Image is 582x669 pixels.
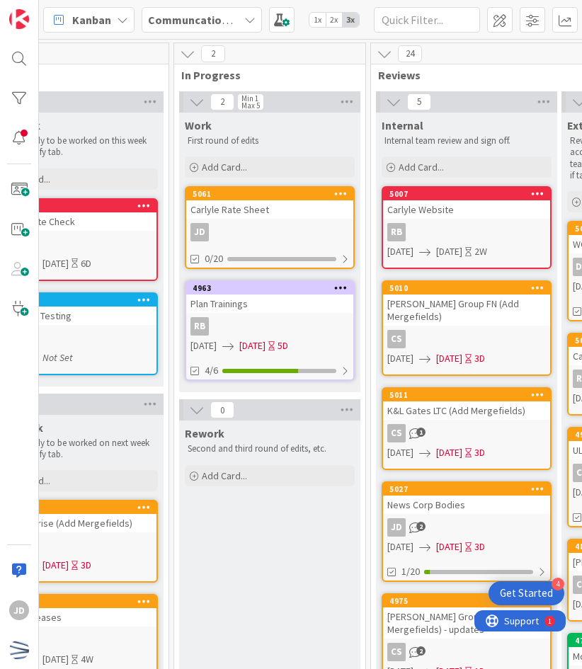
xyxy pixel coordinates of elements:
[389,484,550,494] div: 5027
[186,223,353,241] div: JD
[416,428,426,437] span: 1
[309,13,326,27] span: 1x
[383,330,550,348] div: CS
[383,200,550,219] div: Carlyle Website
[436,539,462,554] span: [DATE]
[186,188,353,219] div: 5061Carlyle Rate Sheet
[436,445,462,460] span: [DATE]
[186,295,353,313] div: Plan Trainings
[552,578,564,590] div: 4
[401,564,420,579] span: 1/20
[185,426,224,440] span: Rework
[474,244,487,259] div: 2W
[474,351,485,366] div: 3D
[387,244,413,259] span: [DATE]
[436,351,462,366] span: [DATE]
[384,135,549,147] p: Internal team review and sign off.
[383,496,550,514] div: News Corp Bodies
[241,102,260,109] div: Max 5
[416,522,426,531] span: 2
[72,11,111,28] span: Kanban
[383,595,550,607] div: 4975
[186,317,353,336] div: RB
[383,483,550,496] div: 5027
[383,188,550,200] div: 5007
[202,469,247,482] span: Add Card...
[436,244,462,259] span: [DATE]
[9,640,29,660] img: avatar
[239,338,266,353] span: [DATE]
[383,401,550,420] div: K&L Gates LTC (Add Mergefields)
[326,13,343,27] span: 2x
[188,135,352,147] p: First round of edits
[186,282,353,313] div: 4963Plan Trainings
[382,186,552,269] a: 5007Carlyle WebsiteRB[DATE][DATE]2W
[193,283,353,293] div: 4963
[201,45,225,62] span: 2
[81,652,93,667] div: 4W
[185,118,212,132] span: Work
[42,256,69,271] span: [DATE]
[387,351,413,366] span: [DATE]
[374,7,480,33] input: Quick Filter...
[186,188,353,200] div: 5061
[210,93,234,110] span: 2
[190,338,217,353] span: [DATE]
[148,13,267,27] b: Communcations Board
[383,483,550,514] div: 5027News Corp Bodies
[278,338,288,353] div: 5D
[383,389,550,420] div: 5011K&L Gates LTC (Add Mergefields)
[190,317,209,336] div: RB
[30,2,64,19] span: Support
[383,282,550,295] div: 5010
[416,646,426,656] span: 2
[202,161,247,173] span: Add Card...
[387,223,406,241] div: RB
[389,596,550,606] div: 4975
[387,445,413,460] span: [DATE]
[389,189,550,199] div: 5007
[389,283,550,293] div: 5010
[383,389,550,401] div: 5011
[389,390,550,400] div: 5011
[383,424,550,442] div: CS
[387,643,406,661] div: CS
[474,445,485,460] div: 3D
[399,161,444,173] span: Add Card...
[81,558,91,573] div: 3D
[383,595,550,639] div: 4975[PERSON_NAME] Group LTC (Add Mergefields) - updates
[382,387,552,470] a: 5011K&L Gates LTC (Add Mergefields)CS[DATE][DATE]3D
[241,95,258,102] div: Min 1
[42,351,73,364] i: Not Set
[42,558,69,573] span: [DATE]
[474,539,485,554] div: 3D
[42,652,69,667] span: [DATE]
[387,330,406,348] div: CS
[181,68,348,82] span: In Progress
[382,280,552,376] a: 5010[PERSON_NAME] Group FN (Add Mergefields)CS[DATE][DATE]3D
[383,295,550,326] div: [PERSON_NAME] Group FN (Add Mergefields)
[205,363,218,378] span: 4/6
[387,539,413,554] span: [DATE]
[205,251,223,266] span: 0/20
[343,13,359,27] span: 3x
[387,424,406,442] div: CS
[489,581,564,605] div: Open Get Started checklist, remaining modules: 4
[382,481,552,582] a: 5027News Corp BodiesJD[DATE][DATE]3D1/20
[383,643,550,661] div: CS
[382,118,423,132] span: Internal
[398,45,422,62] span: 24
[9,600,29,620] div: JD
[210,401,234,418] span: 0
[9,9,29,29] img: Visit kanbanzone.com
[383,188,550,219] div: 5007Carlyle Website
[383,607,550,639] div: [PERSON_NAME] Group LTC (Add Mergefields) - updates
[74,6,77,17] div: 1
[188,443,352,454] p: Second and third round of edits, etc.
[185,186,355,269] a: 5061Carlyle Rate SheetJD0/20
[186,282,353,295] div: 4963
[407,93,431,110] span: 5
[185,280,355,381] a: 4963Plan TrainingsRB[DATE][DATE]5D4/6
[383,282,550,326] div: 5010[PERSON_NAME] Group FN (Add Mergefields)
[186,200,353,219] div: Carlyle Rate Sheet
